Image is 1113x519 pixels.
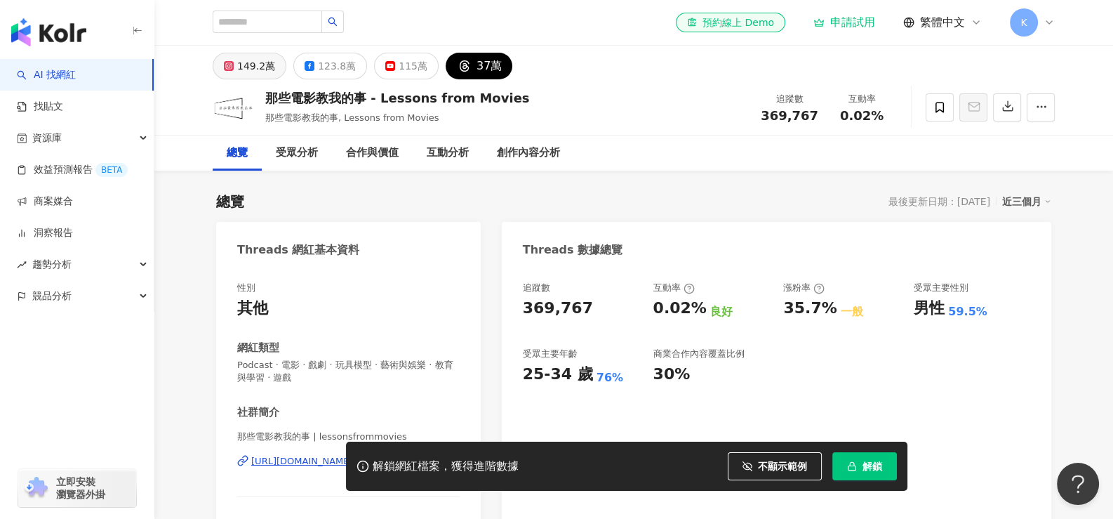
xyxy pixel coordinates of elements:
[761,108,818,123] span: 369,767
[1002,192,1051,211] div: 近三個月
[813,15,875,29] a: 申請試用
[758,461,807,472] span: 不顯示範例
[237,298,268,320] div: 其他
[710,304,733,320] div: 良好
[523,348,578,360] div: 受眾主要年齡
[17,100,63,114] a: 找貼文
[523,298,593,320] div: 369,767
[1020,15,1027,30] span: K
[523,242,622,258] div: Threads 數據總覽
[653,298,706,320] div: 0.02%
[237,405,279,420] div: 社群簡介
[676,13,785,32] a: 預約線上 Demo
[265,112,439,123] span: 那些電影教我的事, Lessons from Movies
[56,475,105,501] span: 立即安裝 瀏覽器外掛
[888,196,990,207] div: 最後更新日期：[DATE]
[783,298,837,320] div: 35.7%
[18,469,136,507] a: chrome extension立即安裝 瀏覽器外掛
[862,461,882,472] span: 解鎖
[687,15,774,29] div: 預約線上 Demo
[841,304,863,320] div: 一般
[32,122,62,154] span: 資源庫
[32,249,72,280] span: 趨勢分析
[17,226,73,240] a: 洞察報告
[373,459,519,474] div: 解鎖網紅檔案，獲得進階數據
[653,348,744,360] div: 商業合作內容覆蓋比例
[374,53,439,79] button: 115萬
[276,145,318,162] div: 受眾分析
[17,68,76,82] a: searchAI 找網紅
[17,260,27,270] span: rise
[17,163,128,177] a: 效益預測報告BETA
[783,282,825,294] div: 漲粉率
[523,364,593,386] div: 25-34 歲
[497,145,560,162] div: 創作內容分析
[653,364,690,386] div: 30%
[32,280,72,312] span: 競品分析
[237,282,255,294] div: 性別
[213,86,255,129] img: KOL Avatar
[446,53,512,79] button: 37萬
[22,477,50,499] img: chrome extension
[227,145,248,162] div: 總覽
[237,242,359,258] div: Threads 網紅基本資料
[346,145,399,162] div: 合作與價值
[840,109,884,123] span: 0.02%
[832,452,897,480] button: 解鎖
[427,145,469,162] div: 互動分析
[11,18,86,46] img: logo
[914,298,945,320] div: 男性
[399,56,427,76] div: 115萬
[17,195,73,209] a: 商案媒合
[237,56,275,76] div: 149.2萬
[948,304,987,320] div: 59.5%
[293,53,367,79] button: 123.8萬
[653,282,694,294] div: 互動率
[328,17,338,27] span: search
[476,56,502,76] div: 37萬
[597,370,623,386] div: 76%
[523,282,550,294] div: 追蹤數
[920,15,965,30] span: 繁體中文
[237,431,460,443] span: 那些電影教我的事 | lessonsfrommovies
[213,53,286,79] button: 149.2萬
[761,92,818,106] div: 追蹤數
[835,92,888,106] div: 互動率
[265,89,529,107] div: 那些電影教我的事 - Lessons from Movies
[216,192,244,211] div: 總覽
[237,341,279,355] div: 網紅類型
[914,282,968,294] div: 受眾主要性別
[237,359,460,384] span: Podcast · 電影 · 戲劇 · 玩具模型 · 藝術與娛樂 · 教育與學習 · 遊戲
[728,452,822,480] button: 不顯示範例
[318,56,356,76] div: 123.8萬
